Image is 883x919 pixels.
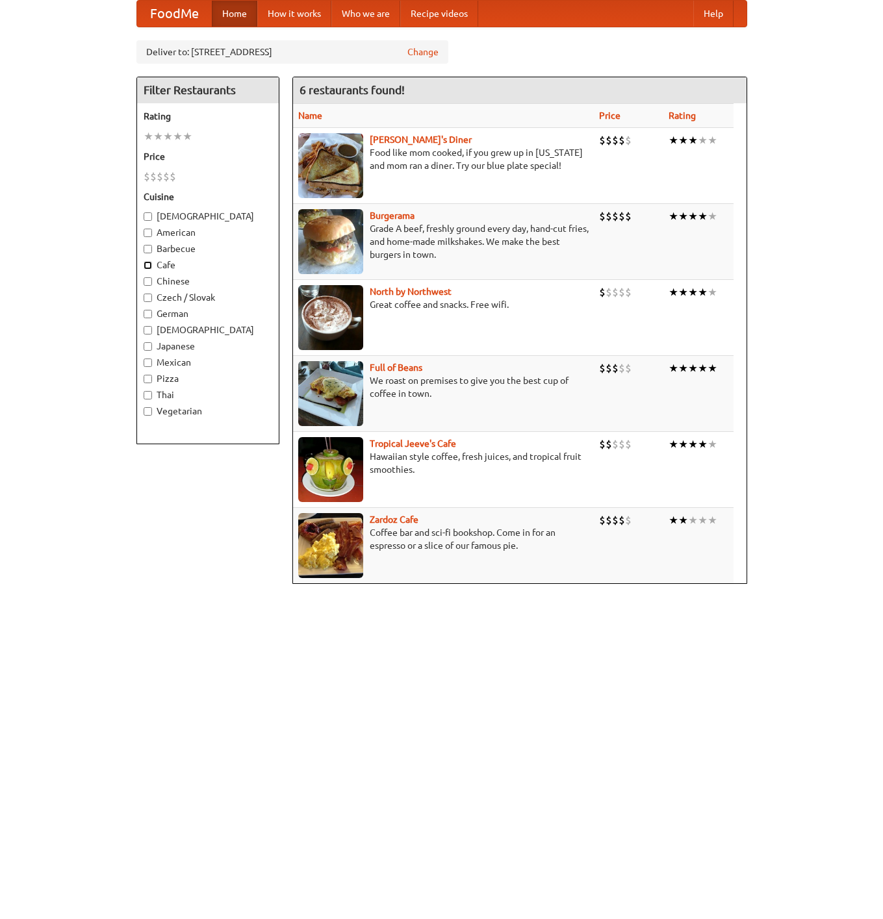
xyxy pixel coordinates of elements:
[212,1,257,27] a: Home
[708,513,717,527] li: ★
[698,209,708,223] li: ★
[612,209,619,223] li: $
[298,526,589,552] p: Coffee bar and sci-fi bookshop. Come in for an espresso or a slice of our famous pie.
[688,209,698,223] li: ★
[144,405,272,418] label: Vegetarian
[144,342,152,351] input: Japanese
[370,210,415,221] b: Burgerama
[298,437,363,502] img: jeeves.jpg
[612,437,619,451] li: $
[298,209,363,274] img: burgerama.jpg
[144,129,153,144] li: ★
[669,209,678,223] li: ★
[144,326,152,334] input: [DEMOGRAPHIC_DATA]
[669,110,696,121] a: Rating
[144,229,152,237] input: American
[698,361,708,375] li: ★
[678,513,688,527] li: ★
[144,226,272,239] label: American
[163,170,170,184] li: $
[606,437,612,451] li: $
[599,209,606,223] li: $
[612,513,619,527] li: $
[698,513,708,527] li: ★
[370,286,452,297] a: North by Northwest
[688,437,698,451] li: ★
[698,437,708,451] li: ★
[144,245,152,253] input: Barbecue
[612,133,619,147] li: $
[153,129,163,144] li: ★
[599,513,606,527] li: $
[144,356,272,369] label: Mexican
[298,133,363,198] img: sallys.jpg
[370,134,472,145] a: [PERSON_NAME]'s Diner
[331,1,400,27] a: Who we are
[136,40,448,64] div: Deliver to: [STREET_ADDRESS]
[257,1,331,27] a: How it works
[678,133,688,147] li: ★
[708,285,717,299] li: ★
[708,361,717,375] li: ★
[619,361,625,375] li: $
[298,285,363,350] img: north.jpg
[625,209,632,223] li: $
[300,84,405,96] ng-pluralize: 6 restaurants found!
[144,372,272,385] label: Pizza
[708,133,717,147] li: ★
[144,375,152,383] input: Pizza
[688,285,698,299] li: ★
[150,170,157,184] li: $
[144,307,272,320] label: German
[708,209,717,223] li: ★
[370,362,422,373] b: Full of Beans
[669,133,678,147] li: ★
[612,361,619,375] li: $
[137,77,279,103] h4: Filter Restaurants
[619,285,625,299] li: $
[144,310,152,318] input: German
[144,150,272,163] h5: Price
[599,133,606,147] li: $
[137,1,212,27] a: FoodMe
[298,110,322,121] a: Name
[625,361,632,375] li: $
[144,212,152,221] input: [DEMOGRAPHIC_DATA]
[606,513,612,527] li: $
[599,361,606,375] li: $
[606,133,612,147] li: $
[619,437,625,451] li: $
[144,261,152,270] input: Cafe
[606,209,612,223] li: $
[625,513,632,527] li: $
[669,285,678,299] li: ★
[625,285,632,299] li: $
[144,388,272,401] label: Thai
[298,374,589,400] p: We roast on premises to give you the best cup of coffee in town.
[144,391,152,399] input: Thai
[599,110,621,121] a: Price
[698,285,708,299] li: ★
[144,323,272,336] label: [DEMOGRAPHIC_DATA]
[407,45,439,58] a: Change
[170,170,176,184] li: $
[619,513,625,527] li: $
[144,340,272,353] label: Japanese
[144,359,152,367] input: Mexican
[163,129,173,144] li: ★
[157,170,163,184] li: $
[144,170,150,184] li: $
[669,361,678,375] li: ★
[688,513,698,527] li: ★
[144,242,272,255] label: Barbecue
[173,129,183,144] li: ★
[400,1,478,27] a: Recipe videos
[370,438,456,449] a: Tropical Jeeve's Cafe
[599,285,606,299] li: $
[298,361,363,426] img: beans.jpg
[144,275,272,288] label: Chinese
[370,514,418,525] a: Zardoz Cafe
[678,437,688,451] li: ★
